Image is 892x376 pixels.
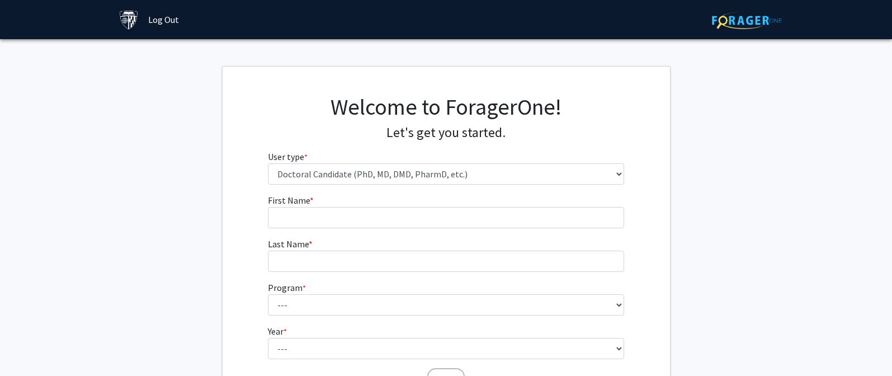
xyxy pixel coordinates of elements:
iframe: Chat [8,326,48,368]
span: Last Name [268,238,309,250]
span: First Name [268,195,310,206]
label: Program [268,281,306,294]
h4: Let's get you started. [268,125,624,141]
img: Johns Hopkins University Logo [119,10,139,30]
img: ForagerOne Logo [712,12,782,29]
h1: Welcome to ForagerOne! [268,93,624,120]
label: Year [268,325,287,338]
label: User type [268,150,308,163]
